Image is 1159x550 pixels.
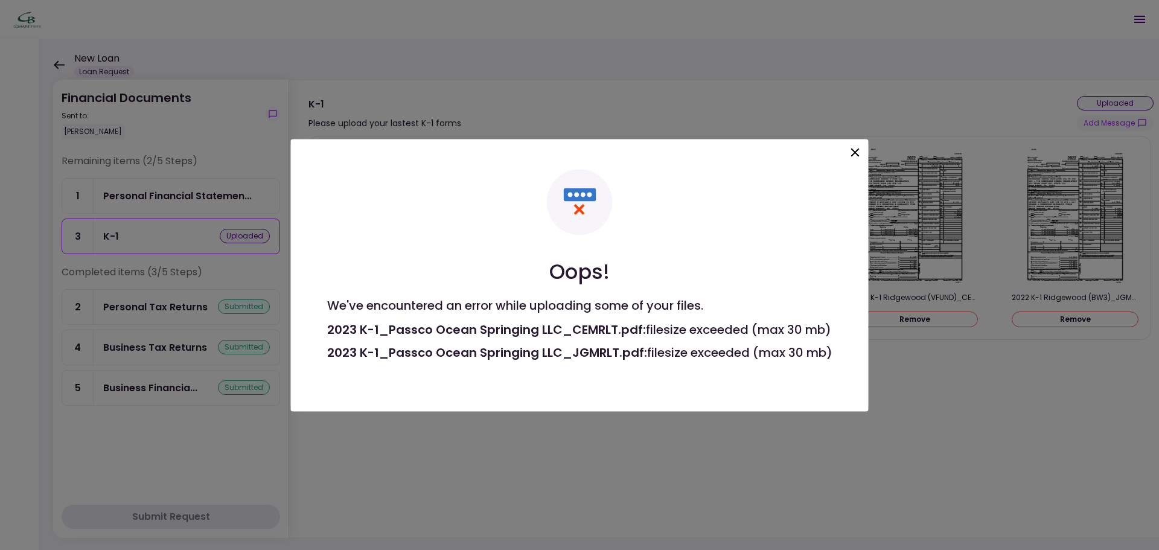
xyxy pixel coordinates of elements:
div: filesize exceeded (max 30 mb) [327,320,832,338]
span: 2023 K-1_Passco Ocean Springing LLC_JGMRLT.pdf : [327,344,647,360]
div: We've encountered an error while uploading some of your files. [327,296,832,314]
span: 2023 K-1_Passco Ocean Springing LLC_CEMRLT.pdf : [327,321,646,337]
h2: Oops! [549,256,610,287]
div: filesize exceeded (max 30 mb) [327,343,832,361]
